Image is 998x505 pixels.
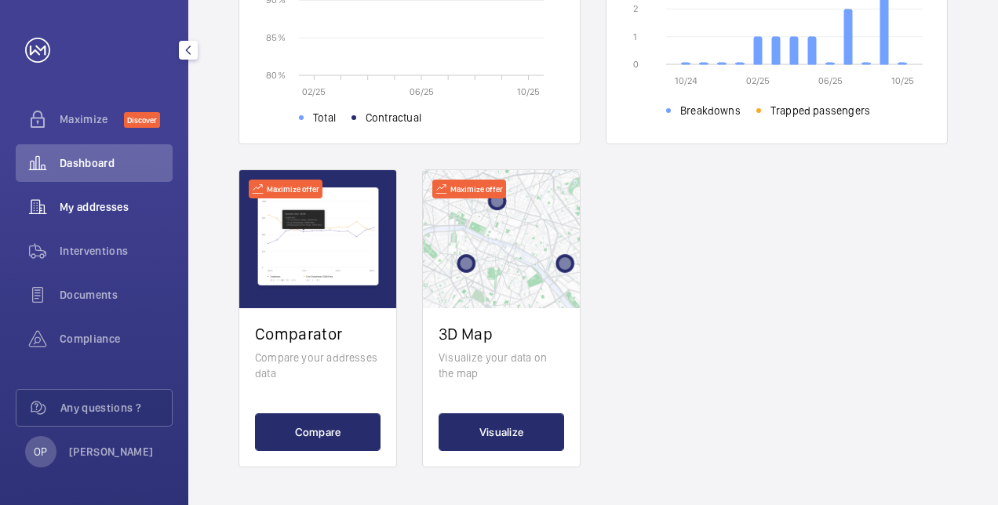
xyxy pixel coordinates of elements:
[60,155,173,171] span: Dashboard
[60,331,173,347] span: Compliance
[680,103,741,118] span: Breakdowns
[60,111,124,127] span: Maximize
[633,3,638,14] text: 2
[60,243,173,259] span: Interventions
[366,110,421,125] span: Contractual
[818,75,843,86] text: 06/25
[124,112,160,128] span: Discover
[746,75,770,86] text: 02/25
[439,350,564,381] p: Visualize your data on the map
[302,86,326,97] text: 02/25
[439,413,564,451] button: Visualize
[410,86,434,97] text: 06/25
[633,59,639,70] text: 0
[770,103,870,118] span: Trapped passengers
[266,69,286,80] text: 80 %
[60,287,173,303] span: Documents
[255,324,381,343] h2: Comparator
[60,199,173,215] span: My addresses
[249,180,322,198] div: Maximize offer
[313,110,336,125] span: Total
[633,31,637,42] text: 1
[255,350,381,381] p: Compare your addresses data
[432,180,506,198] div: Maximize offer
[439,324,564,343] h2: 3D Map
[60,400,172,416] span: Any questions ?
[34,444,47,460] p: OP
[675,75,698,86] text: 10/24
[517,86,540,97] text: 10/25
[69,444,154,460] p: [PERSON_NAME]
[266,32,286,43] text: 85 %
[891,75,914,86] text: 10/25
[255,413,381,451] button: Compare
